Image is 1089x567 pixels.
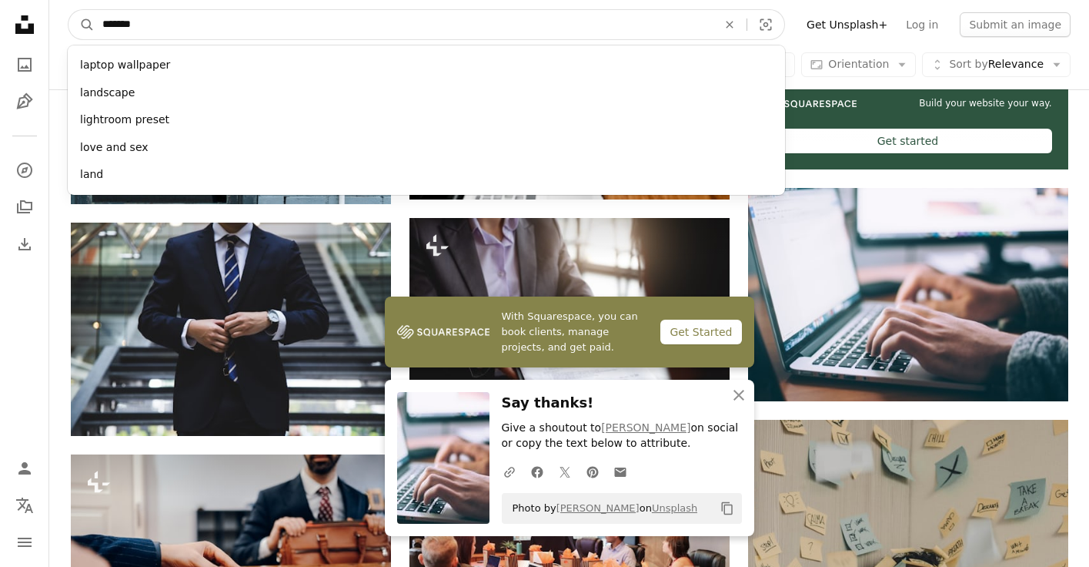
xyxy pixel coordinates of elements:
[660,320,741,344] div: Get Started
[409,218,730,431] img: Application for jobs and interviews concept, female is hoping for a resume and recruiter consider...
[748,188,1068,401] img: person using MacBook Pro
[409,550,730,564] a: man standing in front of people sitting beside table with laptop computers
[801,52,916,77] button: Orientation
[748,287,1068,301] a: person using MacBook Pro
[505,496,698,521] span: Photo by on
[919,97,1051,110] span: Build your website your way.
[797,12,897,37] a: Get Unsplash+
[764,129,1052,153] div: Get started
[579,456,606,487] a: Share on Pinterest
[68,52,785,79] div: laptop wallpaper
[385,297,754,367] a: With Squarespace, you can book clients, manage projects, and get paid.Get Started
[9,155,40,186] a: Explore
[9,192,40,223] a: Collections
[523,456,551,487] a: Share on Facebook
[9,490,40,521] button: Language
[68,161,785,189] div: land
[949,57,1044,72] span: Relevance
[9,86,40,117] a: Illustrations
[9,229,40,260] a: Download History
[9,453,40,484] a: Log in / Sign up
[9,49,40,80] a: Photos
[68,10,95,39] button: Search Unsplash
[502,421,742,451] p: Give a shoutout to on social or copy the text below to attribute.
[922,52,1071,77] button: Sort byRelevance
[897,12,947,37] a: Log in
[9,9,40,43] a: Home — Unsplash
[9,527,40,558] button: Menu
[68,79,785,107] div: landscape
[652,502,697,514] a: Unsplash
[502,309,649,355] span: With Squarespace, you can book clients, manage projects, and get paid.
[68,134,785,162] div: love and sex
[397,320,489,344] img: file-1747939142011-51e5cc87e3c9
[949,58,987,70] span: Sort by
[714,495,740,522] button: Copy to clipboard
[747,10,784,39] button: Visual search
[71,223,391,436] img: person standing near the stairs
[764,97,857,110] img: file-1606177908946-d1eed1cbe4f5image
[601,421,690,434] a: [PERSON_NAME]
[68,106,785,134] div: lightroom preset
[960,12,1071,37] button: Submit an image
[551,456,579,487] a: Share on Twitter
[71,322,391,336] a: person standing near the stairs
[556,502,640,514] a: [PERSON_NAME]
[828,58,889,70] span: Orientation
[713,10,747,39] button: Clear
[502,392,742,414] h3: Say thanks!
[606,456,634,487] a: Share over email
[68,9,785,40] form: Find visuals sitewide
